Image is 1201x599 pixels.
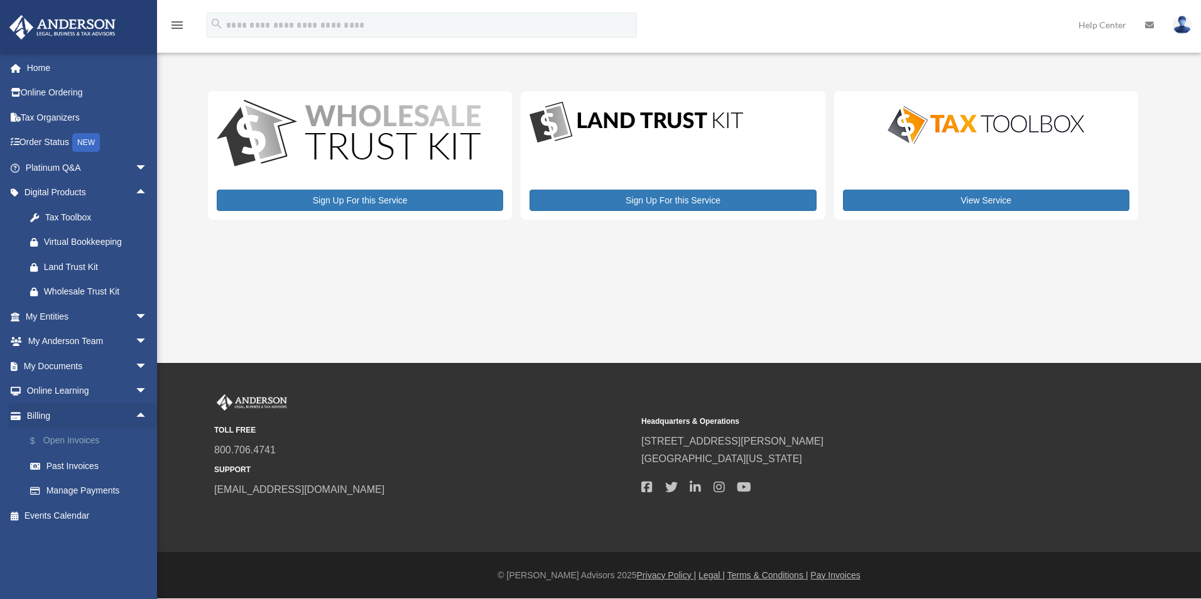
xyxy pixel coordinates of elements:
[44,234,144,250] div: Virtual Bookkeeping
[9,105,166,130] a: Tax Organizers
[135,403,160,429] span: arrow_drop_up
[135,304,160,330] span: arrow_drop_down
[9,130,166,156] a: Order StatusNEW
[18,230,160,255] a: Virtual Bookkeeping
[530,190,816,211] a: Sign Up For this Service
[44,210,144,225] div: Tax Toolbox
[641,453,802,464] a: [GEOGRAPHIC_DATA][US_STATE]
[135,155,160,181] span: arrow_drop_down
[37,433,43,449] span: $
[9,304,166,329] a: My Entitiesarrow_drop_down
[214,445,276,455] a: 800.706.4741
[530,100,743,146] img: LandTrust_lgo-1.jpg
[9,180,160,205] a: Digital Productsarrow_drop_up
[641,415,1060,428] small: Headquarters & Operations
[18,254,160,279] a: Land Trust Kit
[18,453,166,478] a: Past Invoices
[9,80,166,105] a: Online Ordering
[1173,16,1192,34] img: User Pic
[727,570,808,580] a: Terms & Conditions |
[9,403,166,428] a: Billingarrow_drop_up
[637,570,697,580] a: Privacy Policy |
[214,463,633,477] small: SUPPORT
[44,284,144,299] div: Wholesale Trust Kit
[18,279,160,305] a: Wholesale Trust Kit
[9,379,166,404] a: Online Learningarrow_drop_down
[18,205,160,230] a: Tax Toolbox
[157,568,1201,583] div: © [PERSON_NAME] Advisors 2025
[217,100,481,170] img: WS-Trust-Kit-lgo-1.jpg
[9,55,166,80] a: Home
[217,190,503,211] a: Sign Up For this Service
[641,436,823,446] a: [STREET_ADDRESS][PERSON_NAME]
[135,379,160,404] span: arrow_drop_down
[843,190,1129,211] a: View Service
[9,353,166,379] a: My Documentsarrow_drop_down
[6,15,119,40] img: Anderson Advisors Platinum Portal
[214,394,290,411] img: Anderson Advisors Platinum Portal
[135,329,160,355] span: arrow_drop_down
[18,428,166,454] a: $Open Invoices
[72,133,100,152] div: NEW
[214,484,384,495] a: [EMAIL_ADDRESS][DOMAIN_NAME]
[214,424,633,437] small: TOLL FREE
[170,18,185,33] i: menu
[9,329,166,354] a: My Anderson Teamarrow_drop_down
[44,259,144,275] div: Land Trust Kit
[9,155,166,180] a: Platinum Q&Aarrow_drop_down
[210,17,224,31] i: search
[135,353,160,379] span: arrow_drop_down
[18,478,166,504] a: Manage Payments
[9,503,166,528] a: Events Calendar
[135,180,160,206] span: arrow_drop_up
[698,570,725,580] a: Legal |
[170,22,185,33] a: menu
[810,570,860,580] a: Pay Invoices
